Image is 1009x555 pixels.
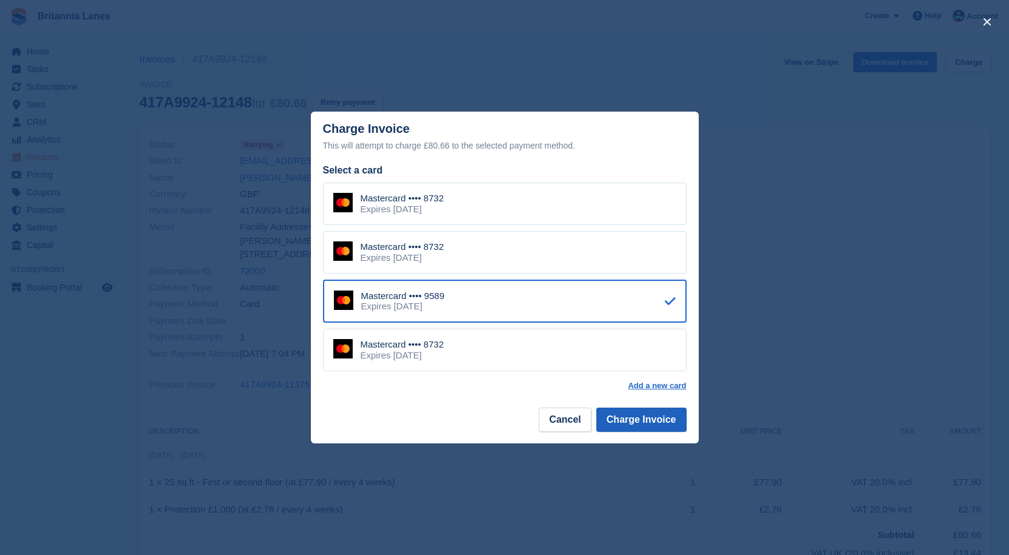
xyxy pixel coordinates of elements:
[361,301,445,312] div: Expires [DATE]
[361,204,444,215] div: Expires [DATE]
[334,291,353,310] img: Mastercard Logo
[323,138,687,153] div: This will attempt to charge £80.66 to the selected payment method.
[361,241,444,252] div: Mastercard •••• 8732
[596,408,687,432] button: Charge Invoice
[323,163,687,178] div: Select a card
[361,291,445,301] div: Mastercard •••• 9589
[361,252,444,263] div: Expires [DATE]
[628,381,686,391] a: Add a new card
[323,122,687,153] div: Charge Invoice
[361,350,444,361] div: Expires [DATE]
[333,241,353,261] img: Mastercard Logo
[361,339,444,350] div: Mastercard •••• 8732
[333,193,353,212] img: Mastercard Logo
[361,193,444,204] div: Mastercard •••• 8732
[539,408,591,432] button: Cancel
[333,339,353,358] img: Mastercard Logo
[977,12,997,32] button: close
